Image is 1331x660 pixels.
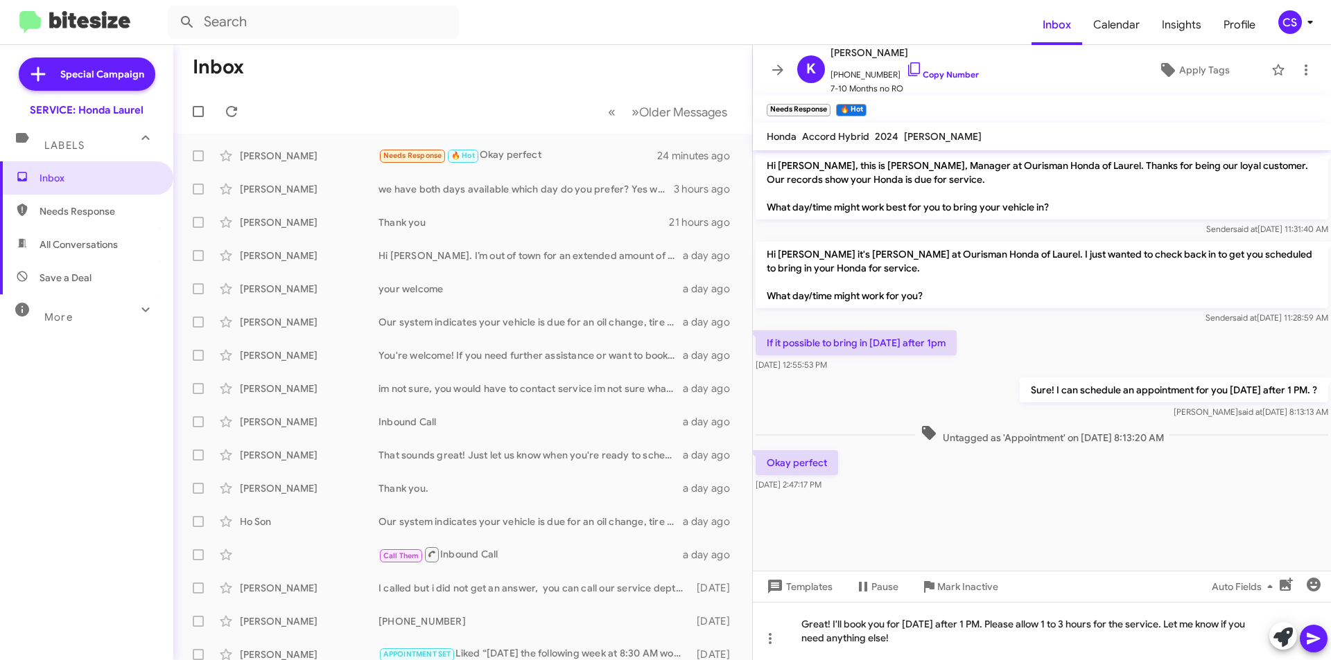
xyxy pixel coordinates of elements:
[683,515,741,528] div: a day ago
[379,315,683,329] div: Our system indicates your vehicle is due for an oil change, tire rotation, brake inspection, and ...
[1212,574,1278,599] span: Auto Fields
[240,348,379,362] div: [PERSON_NAME]
[690,614,741,628] div: [DATE]
[764,574,833,599] span: Templates
[915,425,1169,445] span: Untagged as 'Appointment' on [DATE] 8:13:20 AM
[379,581,690,595] div: I called but i did not get an answer, you can call our service dept directly at [PHONE_NUMBER]
[608,103,616,121] span: «
[1206,312,1328,323] span: Sender [DATE] 11:28:59 AM
[683,249,741,262] div: a day ago
[756,153,1328,220] p: Hi [PERSON_NAME], this is [PERSON_NAME], Manager at Ourisman Honda of Laurel. Thanks for being ou...
[600,98,624,126] button: Previous
[767,104,830,116] small: Needs Response
[240,249,379,262] div: [PERSON_NAME]
[383,551,419,560] span: Call Them
[40,204,157,218] span: Needs Response
[830,82,979,96] span: 7-10 Months no RO
[904,130,982,143] span: [PERSON_NAME]
[379,182,674,196] div: we have both days available which day do you prefer? Yes we have a shuttle as long as its within ...
[240,149,379,163] div: [PERSON_NAME]
[240,448,379,462] div: [PERSON_NAME]
[240,415,379,429] div: [PERSON_NAME]
[379,515,683,528] div: Our system indicates your vehicle is due for an oil change, tire rotation, brake inspection, and ...
[44,311,73,323] span: More
[756,359,827,370] span: [DATE] 12:55:53 PM
[19,57,155,91] a: Special Campaign
[806,58,816,80] span: K
[1238,407,1262,417] span: said at
[1267,10,1316,34] button: CS
[802,130,869,143] span: Accord Hybrid
[379,249,683,262] div: Hi [PERSON_NAME]. I’m out of town for an extended amount of time, but I’ll be bring it in when I ...
[753,574,844,599] button: Templates
[756,450,838,475] p: Okay perfect
[40,238,118,251] span: All Conversations
[658,149,741,163] div: 24 minutes ago
[600,98,736,126] nav: Page navigation example
[240,382,379,395] div: [PERSON_NAME]
[60,67,144,81] span: Special Campaign
[844,574,910,599] button: Pause
[1174,407,1328,417] span: [PERSON_NAME] [DATE] 8:13:13 AM
[1233,224,1258,234] span: said at
[1212,5,1267,45] a: Profile
[379,382,683,395] div: im not sure, you would have to contact service im not sure what they charge after the coupon... u...
[379,614,690,628] div: [PHONE_NUMBER]
[683,282,741,296] div: a day ago
[683,415,741,429] div: a day ago
[40,271,92,285] span: Save a Deal
[871,574,898,599] span: Pause
[937,574,998,599] span: Mark Inactive
[40,171,157,185] span: Inbox
[683,382,741,395] div: a day ago
[1278,10,1302,34] div: CS
[379,415,683,429] div: Inbound Call
[379,481,683,495] div: Thank you.
[1206,224,1328,234] span: Sender [DATE] 11:31:40 AM
[383,151,442,160] span: Needs Response
[1151,5,1212,45] a: Insights
[379,148,658,163] div: Okay perfect
[756,242,1328,308] p: Hi [PERSON_NAME] it's [PERSON_NAME] at Ourisman Honda of Laurel. I just wanted to check back in t...
[193,56,244,78] h1: Inbox
[1201,574,1289,599] button: Auto Fields
[830,44,979,61] span: [PERSON_NAME]
[1179,57,1230,82] span: Apply Tags
[683,348,741,362] div: a day ago
[168,6,459,39] input: Search
[836,104,866,116] small: 🔥 Hot
[1082,5,1151,45] a: Calendar
[379,546,683,563] div: Inbound Call
[683,481,741,495] div: a day ago
[906,69,979,80] a: Copy Number
[379,348,683,362] div: You're welcome! If you need further assistance or want to book an appointment, feel free to reach...
[240,481,379,495] div: [PERSON_NAME]
[383,650,451,659] span: APPOINTMENT SET
[674,182,741,196] div: 3 hours ago
[240,581,379,595] div: [PERSON_NAME]
[623,98,736,126] button: Next
[240,614,379,628] div: [PERSON_NAME]
[30,103,143,117] div: SERVICE: Honda Laurel
[1032,5,1082,45] a: Inbox
[379,215,669,229] div: Thank you
[240,182,379,196] div: [PERSON_NAME]
[669,215,741,229] div: 21 hours ago
[683,315,741,329] div: a day ago
[451,151,475,160] span: 🔥 Hot
[683,548,741,562] div: a day ago
[756,330,957,355] p: If it possible to bring in [DATE] after 1pm
[753,602,1331,660] div: Great! I'll book you for [DATE] after 1 PM. Please allow 1 to 3 hours for the service. Let me kno...
[632,103,639,121] span: »
[1122,57,1264,82] button: Apply Tags
[756,479,821,490] span: [DATE] 2:47:17 PM
[240,515,379,528] div: Ho Son
[875,130,898,143] span: 2024
[690,581,741,595] div: [DATE]
[830,61,979,82] span: [PHONE_NUMBER]
[1233,312,1257,323] span: said at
